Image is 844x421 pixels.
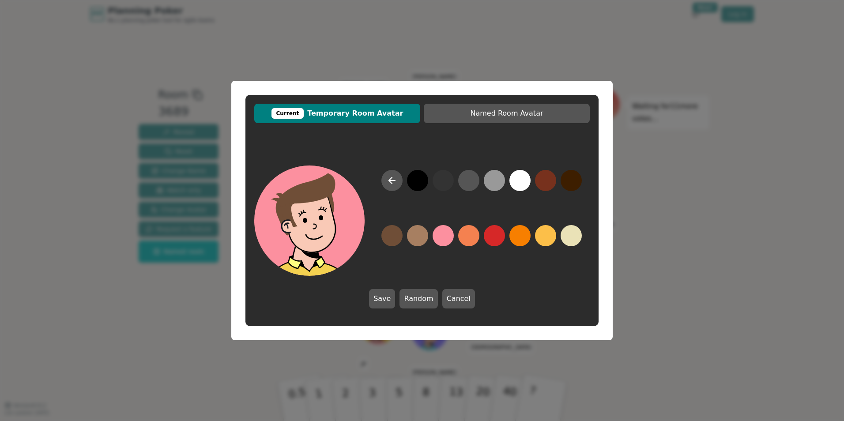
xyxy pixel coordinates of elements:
[424,104,590,123] button: Named Room Avatar
[428,108,585,119] span: Named Room Avatar
[369,289,395,308] button: Save
[442,289,475,308] button: Cancel
[399,289,437,308] button: Random
[271,108,304,119] div: Current
[254,104,420,123] button: CurrentTemporary Room Avatar
[259,108,416,119] span: Temporary Room Avatar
